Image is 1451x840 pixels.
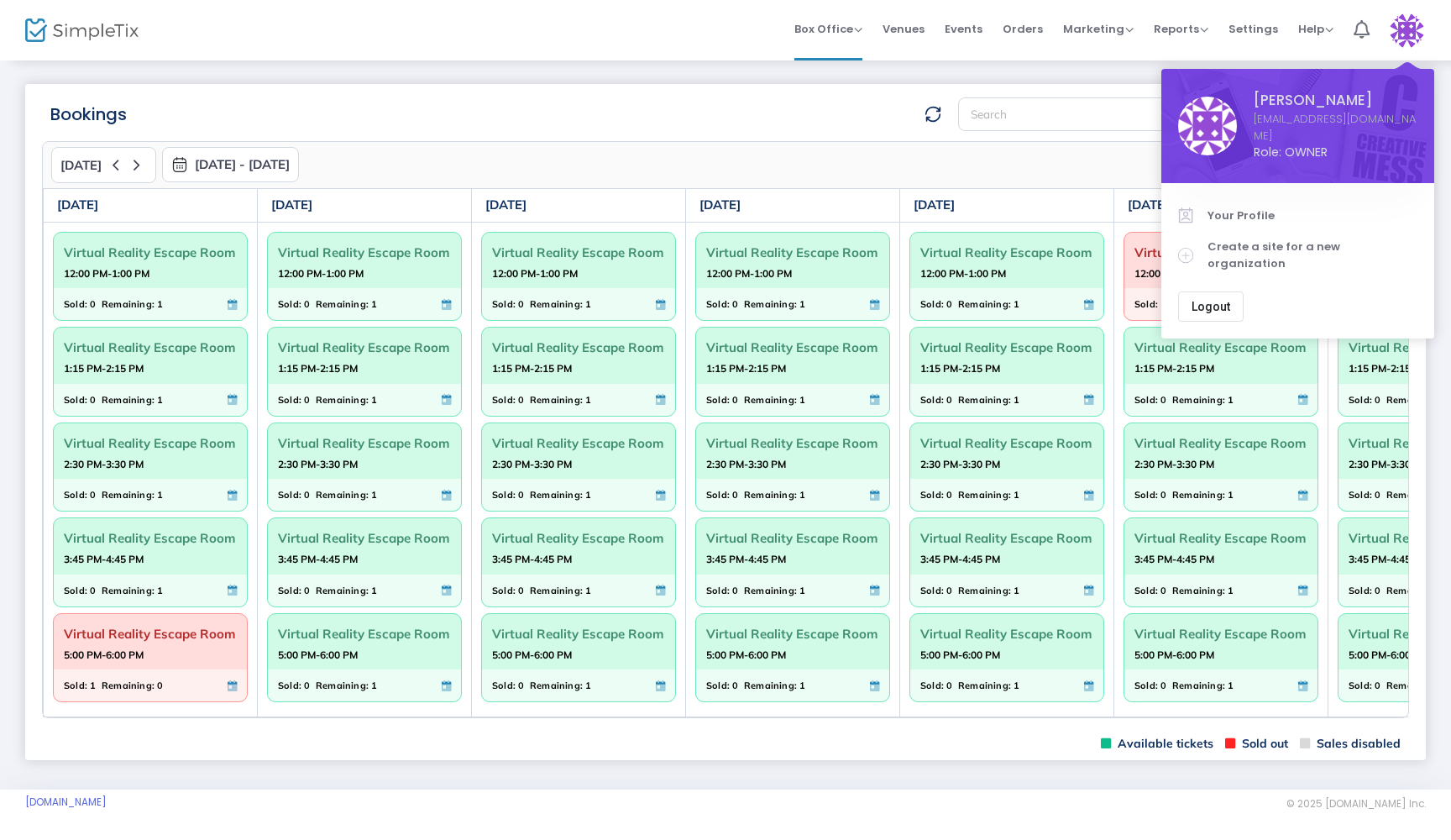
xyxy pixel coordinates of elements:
[64,295,87,313] span: Sold:
[518,581,524,600] span: 0
[64,676,87,695] span: Sold:
[900,189,1114,223] th: [DATE]
[102,486,155,504] span: Remaining:
[920,549,1000,570] strong: 3:45 PM-4:45 PM
[1172,581,1225,600] span: Remaining:
[90,676,96,695] span: 1
[1228,581,1234,600] span: 1
[799,391,805,409] span: 1
[157,486,163,504] span: 1
[64,644,144,665] strong: 5:00 PM-6:00 PM
[1349,549,1428,570] strong: 3:45 PM-4:45 PM
[1386,391,1439,409] span: Remaining:
[1225,736,1288,752] span: Sold out
[946,391,952,409] span: 0
[1228,676,1234,695] span: 1
[1349,581,1372,600] span: Sold:
[744,391,797,409] span: Remaining:
[1154,21,1208,37] span: Reports
[371,581,377,600] span: 1
[1160,676,1166,695] span: 0
[585,581,591,600] span: 1
[304,486,310,504] span: 0
[1178,231,1417,279] a: Create a site for a new organization
[492,644,572,665] strong: 5:00 PM-6:00 PM
[920,581,944,600] span: Sold:
[90,295,96,313] span: 0
[278,295,301,313] span: Sold:
[278,621,451,647] span: Virtual Reality Escape Room
[278,644,358,665] strong: 5:00 PM-6:00 PM
[316,486,369,504] span: Remaining:
[1386,486,1439,504] span: Remaining:
[64,239,237,265] span: Virtual Reality Escape Room
[920,295,944,313] span: Sold:
[530,486,583,504] span: Remaining:
[706,295,730,313] span: Sold:
[585,295,591,313] span: 1
[920,644,1000,665] strong: 5:00 PM-6:00 PM
[278,549,358,570] strong: 3:45 PM-4:45 PM
[278,676,301,695] span: Sold:
[278,454,358,475] strong: 2:30 PM-3:30 PM
[920,621,1093,647] span: Virtual Reality Escape Room
[316,676,369,695] span: Remaining:
[1172,486,1225,504] span: Remaining:
[278,263,364,284] strong: 12:00 PM-1:00 PM
[316,581,369,600] span: Remaining:
[706,391,730,409] span: Sold:
[1134,263,1220,284] strong: 12:00 PM-1:00 PM
[1254,144,1417,161] span: Role: OWNER
[304,391,310,409] span: 0
[50,102,127,127] m-panel-title: Bookings
[883,8,925,50] span: Venues
[1207,239,1417,271] span: Create a site for a new organization
[1134,549,1214,570] strong: 3:45 PM-4:45 PM
[90,486,96,504] span: 0
[1134,621,1307,647] span: Virtual Reality Escape Room
[64,621,237,647] span: Virtual Reality Escape Room
[920,525,1093,551] span: Virtual Reality Escape Room
[1375,486,1380,504] span: 0
[492,263,578,284] strong: 12:00 PM-1:00 PM
[64,454,144,475] strong: 2:30 PM-3:30 PM
[492,525,665,551] span: Virtual Reality Escape Room
[102,676,155,695] span: Remaining:
[920,334,1093,360] span: Virtual Reality Escape Room
[1172,676,1225,695] span: Remaining:
[958,581,1011,600] span: Remaining:
[1134,454,1214,475] strong: 2:30 PM-3:30 PM
[585,676,591,695] span: 1
[1134,430,1307,456] span: Virtual Reality Escape Room
[706,454,786,475] strong: 2:30 PM-3:30 PM
[706,486,730,504] span: Sold:
[1134,486,1158,504] span: Sold:
[1014,391,1019,409] span: 1
[744,486,797,504] span: Remaining:
[706,549,786,570] strong: 3:45 PM-4:45 PM
[920,676,944,695] span: Sold:
[1172,391,1225,409] span: Remaining:
[64,525,237,551] span: Virtual Reality Escape Room
[518,295,524,313] span: 0
[686,189,900,223] th: [DATE]
[744,295,797,313] span: Remaining:
[946,295,952,313] span: 0
[492,454,572,475] strong: 2:30 PM-3:30 PM
[920,486,944,504] span: Sold:
[1014,581,1019,600] span: 1
[90,581,96,600] span: 0
[530,295,583,313] span: Remaining:
[316,391,369,409] span: Remaining:
[1160,391,1166,409] span: 0
[799,676,805,695] span: 1
[530,391,583,409] span: Remaining:
[799,581,805,600] span: 1
[706,621,879,647] span: Virtual Reality Escape Room
[920,263,1006,284] strong: 12:00 PM-1:00 PM
[157,676,163,695] span: 0
[920,391,944,409] span: Sold:
[1003,8,1043,50] span: Orders
[920,358,1000,379] strong: 1:15 PM-2:15 PM
[732,676,738,695] span: 0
